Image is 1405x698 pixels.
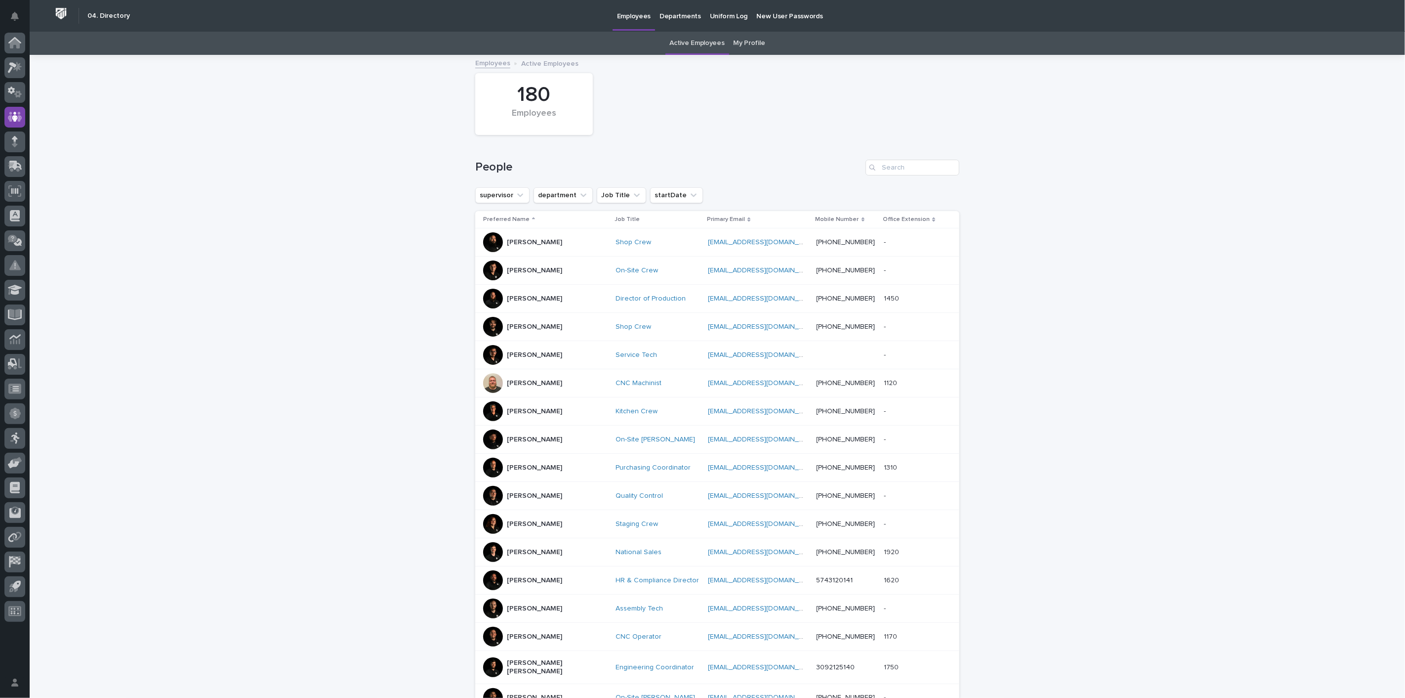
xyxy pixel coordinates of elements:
a: HR & Compliance Director [616,576,699,585]
a: [EMAIL_ADDRESS][DOMAIN_NAME] [708,577,820,584]
p: - [884,264,888,275]
a: Purchasing Coordinator [616,464,691,472]
a: [PHONE_NUMBER] [817,605,875,612]
a: [PHONE_NUMBER] [817,267,875,274]
p: [PERSON_NAME] [507,407,562,416]
a: [PHONE_NUMBER] [817,549,875,556]
p: Primary Email [707,214,745,225]
p: Office Extension [883,214,930,225]
p: [PERSON_NAME] [507,492,562,500]
a: CNC Machinist [616,379,661,388]
a: Shop Crew [616,238,651,247]
p: - [884,434,888,444]
tr: [PERSON_NAME]Purchasing Coordinator [EMAIL_ADDRESS][DOMAIN_NAME] [PHONE_NUMBER]13101310 [475,454,959,482]
img: Workspace Logo [52,4,70,23]
p: [PERSON_NAME] [507,295,562,303]
div: 180 [492,83,576,107]
a: Shop Crew [616,323,651,331]
a: [EMAIL_ADDRESS][DOMAIN_NAME] [708,323,820,330]
div: Search [866,160,959,175]
p: 1620 [884,574,901,585]
p: [PERSON_NAME] [507,379,562,388]
a: [EMAIL_ADDRESS][DOMAIN_NAME] [708,267,820,274]
a: [PHONE_NUMBER] [817,408,875,415]
p: 1170 [884,631,899,641]
p: [PERSON_NAME] [507,576,562,585]
a: [PHONE_NUMBER] [817,492,875,499]
button: department [534,187,593,203]
a: [EMAIL_ADDRESS][DOMAIN_NAME] [708,633,820,640]
a: Service Tech [616,351,657,359]
button: supervisor [475,187,530,203]
tr: [PERSON_NAME]On-Site Crew [EMAIL_ADDRESS][DOMAIN_NAME] [PHONE_NUMBER]-- [475,257,959,285]
h1: People [475,160,862,174]
a: [PHONE_NUMBER] [817,633,875,640]
p: - [884,321,888,331]
p: Preferred Name [483,214,530,225]
p: - [884,405,888,416]
p: [PERSON_NAME] [507,464,562,472]
a: [EMAIL_ADDRESS][DOMAIN_NAME] [708,521,820,527]
p: [PERSON_NAME] [507,520,562,528]
a: [EMAIL_ADDRESS][DOMAIN_NAME] [708,436,820,443]
a: CNC Operator [616,633,661,641]
p: - [884,490,888,500]
button: startDate [650,187,703,203]
p: [PERSON_NAME] [507,238,562,247]
a: [EMAIL_ADDRESS][DOMAIN_NAME] [708,492,820,499]
a: On-Site Crew [616,266,658,275]
tr: [PERSON_NAME]Director of Production [EMAIL_ADDRESS][DOMAIN_NAME] [PHONE_NUMBER]14501450 [475,285,959,313]
a: [PHONE_NUMBER] [817,521,875,527]
p: - [884,349,888,359]
a: [PHONE_NUMBER] [817,295,875,302]
tr: [PERSON_NAME]Service Tech [EMAIL_ADDRESS][DOMAIN_NAME] -- [475,341,959,369]
a: Staging Crew [616,520,658,528]
p: [PERSON_NAME] [507,548,562,557]
a: Director of Production [616,295,686,303]
p: [PERSON_NAME] [507,633,562,641]
p: - [884,518,888,528]
div: Employees [492,108,576,129]
a: [EMAIL_ADDRESS][DOMAIN_NAME] [708,664,820,671]
a: [PHONE_NUMBER] [817,323,875,330]
a: Quality Control [616,492,663,500]
a: [EMAIL_ADDRESS][DOMAIN_NAME] [708,295,820,302]
p: 1750 [884,661,901,672]
tr: [PERSON_NAME]Staging Crew [EMAIL_ADDRESS][DOMAIN_NAME] [PHONE_NUMBER]-- [475,510,959,538]
a: 3092125140 [817,664,855,671]
tr: [PERSON_NAME]Kitchen Crew [EMAIL_ADDRESS][DOMAIN_NAME] [PHONE_NUMBER]-- [475,397,959,426]
tr: [PERSON_NAME]HR & Compliance Director [EMAIL_ADDRESS][DOMAIN_NAME] 574312014116201620 [475,567,959,595]
a: My Profile [734,32,765,55]
p: [PERSON_NAME] [507,436,562,444]
a: [EMAIL_ADDRESS][DOMAIN_NAME] [708,239,820,246]
p: - [884,236,888,247]
p: 1120 [884,377,899,388]
a: Employees [475,57,510,68]
p: [PERSON_NAME] [507,351,562,359]
p: - [884,603,888,613]
tr: [PERSON_NAME]Shop Crew [EMAIL_ADDRESS][DOMAIN_NAME] [PHONE_NUMBER]-- [475,228,959,257]
p: 1310 [884,462,899,472]
p: [PERSON_NAME] [507,323,562,331]
p: Job Title [615,214,640,225]
a: [EMAIL_ADDRESS][DOMAIN_NAME] [708,549,820,556]
p: Active Employees [521,57,579,68]
a: [EMAIL_ADDRESS][DOMAIN_NAME] [708,464,820,471]
a: Engineering Coordinator [616,663,694,672]
a: On-Site [PERSON_NAME] [616,436,695,444]
tr: [PERSON_NAME]CNC Machinist [EMAIL_ADDRESS][DOMAIN_NAME] [PHONE_NUMBER]11201120 [475,369,959,397]
a: [EMAIL_ADDRESS][DOMAIN_NAME] [708,380,820,387]
a: Kitchen Crew [616,407,658,416]
p: 1920 [884,546,901,557]
tr: [PERSON_NAME]Quality Control [EMAIL_ADDRESS][DOMAIN_NAME] [PHONE_NUMBER]-- [475,482,959,510]
button: Job Title [597,187,646,203]
a: 5743120141 [817,577,853,584]
tr: [PERSON_NAME]Shop Crew [EMAIL_ADDRESS][DOMAIN_NAME] [PHONE_NUMBER]-- [475,313,959,341]
a: [PHONE_NUMBER] [817,239,875,246]
tr: [PERSON_NAME] [PERSON_NAME]Engineering Coordinator [EMAIL_ADDRESS][DOMAIN_NAME] 309212514017501750 [475,651,959,684]
a: Active Employees [670,32,725,55]
p: [PERSON_NAME] [PERSON_NAME] [507,659,606,676]
p: 1450 [884,293,901,303]
tr: [PERSON_NAME]National Sales [EMAIL_ADDRESS][DOMAIN_NAME] [PHONE_NUMBER]19201920 [475,538,959,567]
a: Assembly Tech [616,605,663,613]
